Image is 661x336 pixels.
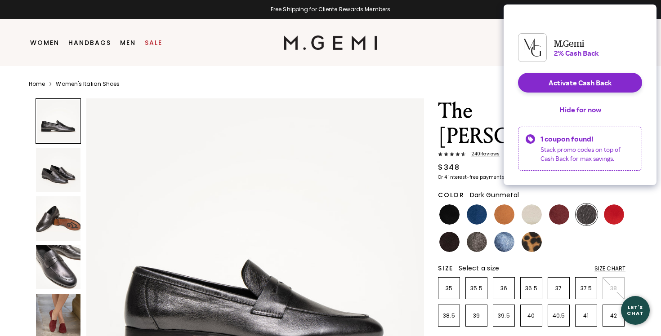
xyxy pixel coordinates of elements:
p: 35 [438,285,460,292]
img: Luggage [494,204,514,225]
klarna-placement-style-body: Or 4 interest-free payments of [438,174,510,181]
h2: Size [438,265,453,272]
p: 35.5 [466,285,487,292]
p: 40.5 [548,312,569,319]
img: Burgundy [549,204,569,225]
img: Black [439,204,460,225]
img: Dark Chocolate [439,232,460,252]
a: Women's Italian Shoes [56,80,120,88]
img: Cocoa [467,232,487,252]
span: Dark Gunmetal [470,190,519,199]
img: M.Gemi [284,35,378,50]
a: Men [120,39,136,46]
p: 39 [466,312,487,319]
p: 38.5 [438,312,460,319]
a: Women [30,39,59,46]
img: The Sacca Donna [36,245,80,290]
a: 240Reviews [438,151,625,159]
img: Navy [467,204,487,225]
a: Handbags [68,39,111,46]
img: The Sacca Donna [36,148,80,192]
p: 36.5 [521,285,542,292]
div: Size Chart [594,265,625,272]
p: 39.5 [493,312,514,319]
p: 41 [576,312,597,319]
p: 42 [603,312,624,319]
h1: The [PERSON_NAME] [438,98,625,149]
img: Sapphire [494,232,514,252]
p: 40 [521,312,542,319]
div: Let's Chat [621,305,650,316]
img: Light Oatmeal [522,204,542,225]
a: Sale [145,39,162,46]
p: 37.5 [576,285,597,292]
h2: Color [438,191,464,199]
img: Leopard [522,232,542,252]
span: 240 Review s [466,151,500,157]
a: Home [29,80,45,88]
p: 38 [603,285,624,292]
p: 36 [493,285,514,292]
img: Dark Gunmetal [576,204,597,225]
p: 37 [548,285,569,292]
img: Sunset Red [604,204,624,225]
span: Select a size [459,264,499,273]
div: $348 [438,162,460,173]
img: The Sacca Donna [36,196,80,241]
